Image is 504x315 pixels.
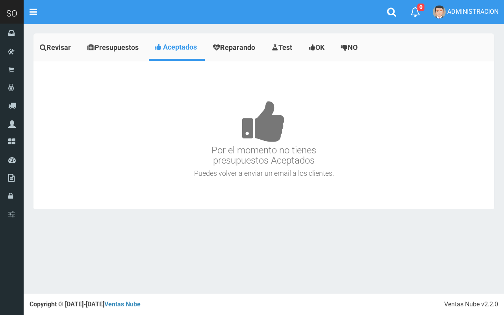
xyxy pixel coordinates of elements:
[35,77,492,166] h3: Por el momento no tienes presupuestos Aceptados
[433,6,446,18] img: User Image
[94,43,139,52] span: Presupuestos
[207,35,263,60] a: Reparando
[149,35,205,59] a: Aceptados
[104,300,141,308] a: Ventas Nube
[335,35,366,60] a: NO
[35,169,492,177] h4: Puedes volver a enviar un email a los clientes.
[33,35,79,60] a: Revisar
[81,35,147,60] a: Presupuestos
[163,43,197,51] span: Aceptados
[278,43,292,52] span: Test
[46,43,71,52] span: Revisar
[265,35,300,60] a: Test
[220,43,255,52] span: Reparando
[444,300,498,309] div: Ventas Nube v2.2.0
[315,43,324,52] span: OK
[302,35,333,60] a: OK
[30,300,141,308] strong: Copyright © [DATE]-[DATE]
[447,8,498,15] span: ADMINISTRACION
[348,43,358,52] span: NO
[417,4,424,11] span: 0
